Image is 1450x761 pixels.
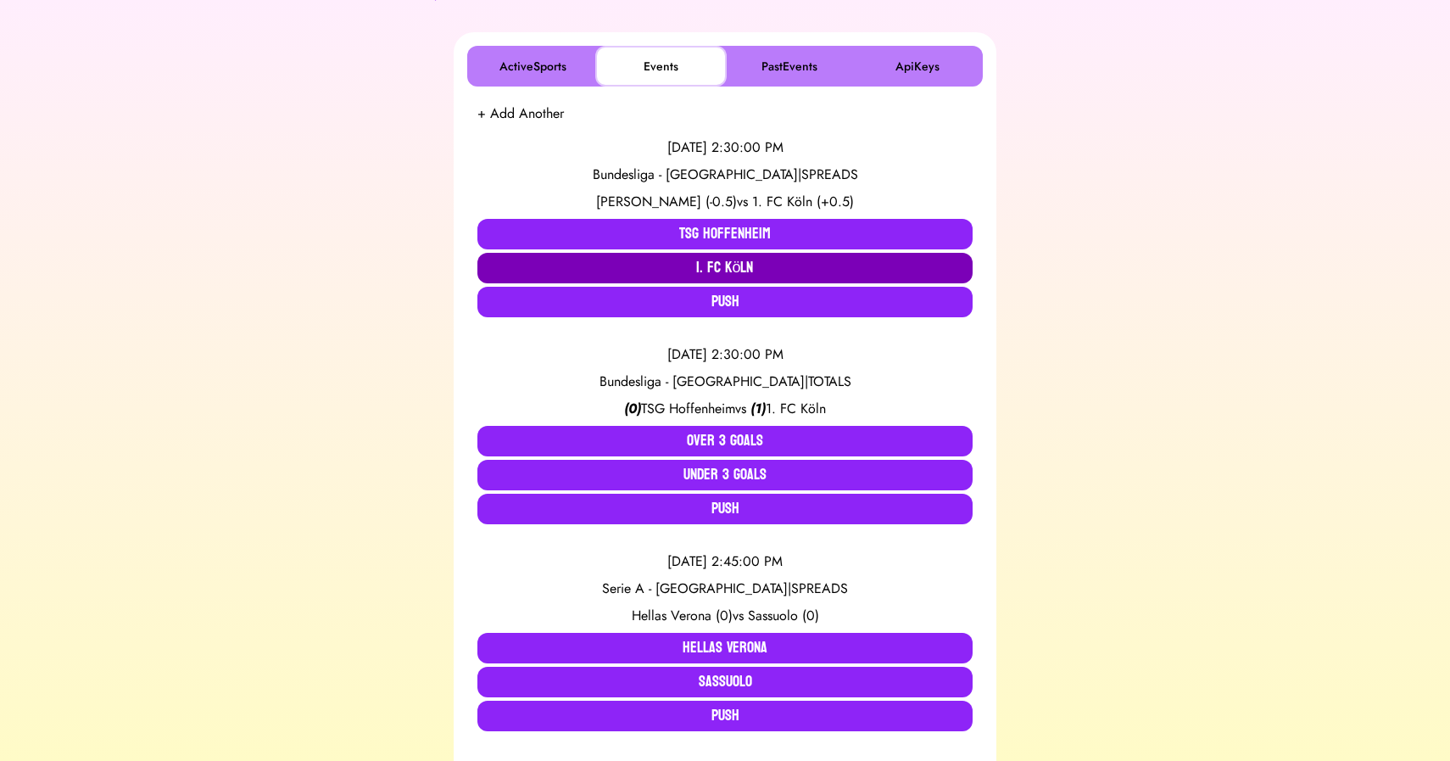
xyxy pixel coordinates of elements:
[477,551,973,572] div: [DATE] 2:45:00 PM
[477,253,973,283] button: 1. FC Köln
[477,137,973,158] div: [DATE] 2:30:00 PM
[477,667,973,697] button: Sassuolo
[727,49,851,83] button: PastEvents
[477,701,973,731] button: Push
[752,192,854,211] span: 1. FC Köln (+0.5)
[477,606,973,626] div: vs
[641,399,735,418] span: TSG Hoffenheim
[750,399,766,418] span: ( 1 )
[624,399,641,418] span: ( 0 )
[477,460,973,490] button: Under 3 Goals
[471,49,595,83] button: ActiveSports
[477,633,973,663] button: Hellas Verona
[748,606,819,625] span: Sassuolo (0)
[632,606,733,625] span: Hellas Verona (0)
[477,344,973,365] div: [DATE] 2:30:00 PM
[477,287,973,317] button: Push
[855,49,979,83] button: ApiKeys
[477,426,973,456] button: Over 3 Goals
[477,399,973,419] div: vs
[477,372,973,392] div: Bundesliga - [GEOGRAPHIC_DATA] | TOTALS
[477,192,973,212] div: vs
[766,399,826,418] span: 1. FC Köln
[477,165,973,185] div: Bundesliga - [GEOGRAPHIC_DATA] | SPREADS
[477,219,973,249] button: TSG Hoffenheim
[596,192,737,211] span: [PERSON_NAME] (-0.5)
[477,494,973,524] button: Push
[599,49,723,83] button: Events
[477,104,564,124] button: + Add Another
[477,579,973,599] div: Serie A - [GEOGRAPHIC_DATA] | SPREADS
